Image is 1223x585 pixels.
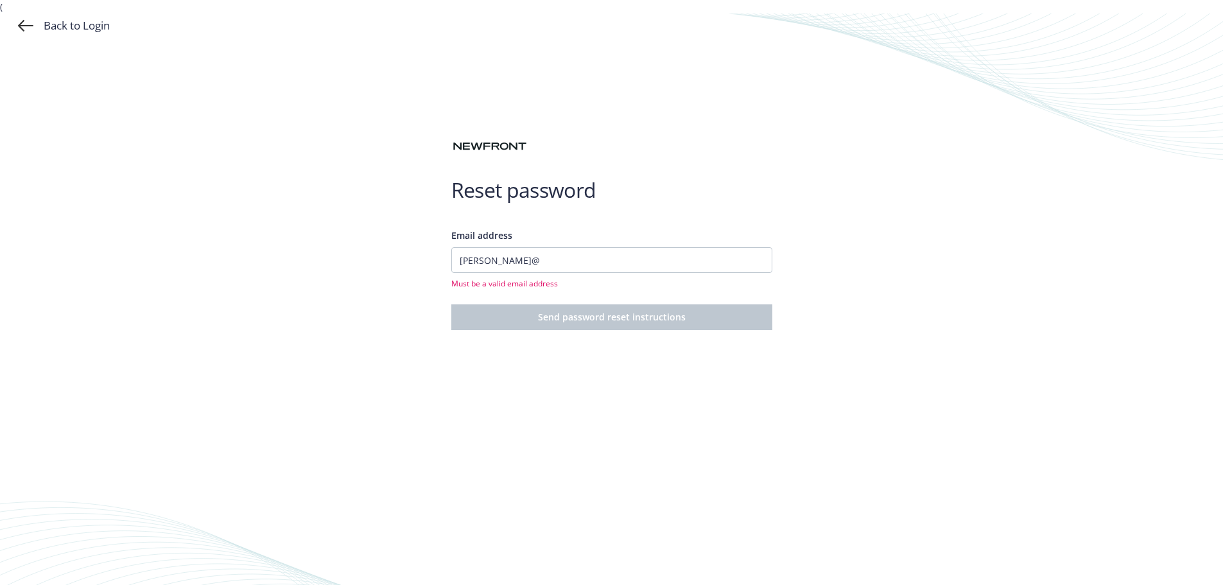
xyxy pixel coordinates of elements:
button: Send password reset instructions [451,304,772,330]
a: Back to Login [18,18,110,33]
span: Send password reset instructions [538,311,686,323]
img: Newfront logo [451,139,528,153]
h1: Reset password [451,177,772,203]
span: Email address [451,229,512,241]
span: Must be a valid email address [451,278,772,289]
